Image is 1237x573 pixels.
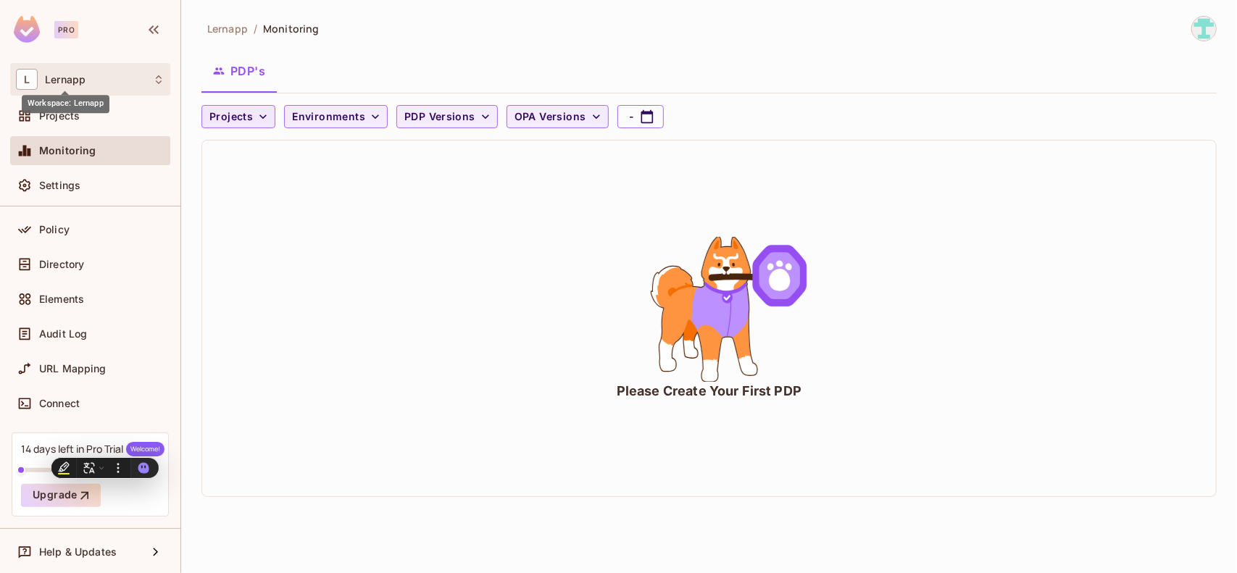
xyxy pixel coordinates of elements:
img: aearun@bluewin.ch [1192,17,1216,41]
span: Welcome! [126,442,164,456]
span: Projects [39,110,80,122]
span: Audit Log [39,328,87,340]
button: OPA Versions [507,105,609,128]
span: Help & Updates [39,546,117,558]
button: Projects [201,105,275,128]
span: L [16,69,38,90]
span: Connect [39,398,80,409]
span: Monitoring [263,22,319,35]
li: / [254,22,257,35]
span: Projects [209,108,253,126]
button: - [617,105,664,128]
div: 14 days left in Pro Trial [21,442,164,456]
div: Workspace: Lernapp [22,95,109,113]
button: PDP Versions [396,105,498,128]
span: Policy [39,224,70,235]
span: Settings [39,180,80,191]
div: Please Create Your First PDP [617,382,801,400]
span: OPA Versions [515,108,586,126]
span: PDP Versions [404,108,475,126]
span: Monitoring [39,145,96,156]
span: Environments [292,108,365,126]
span: the active workspace [207,22,248,35]
span: Elements [39,293,84,305]
button: Upgrade [21,484,101,507]
span: Workspace: Lernapp [45,74,86,85]
div: Pro [54,21,78,38]
button: PDP's [201,53,277,89]
button: Environments [284,105,388,128]
div: animation [601,237,818,382]
span: Directory [39,259,84,270]
span: URL Mapping [39,363,107,375]
img: SReyMgAAAABJRU5ErkJggg== [14,16,40,43]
